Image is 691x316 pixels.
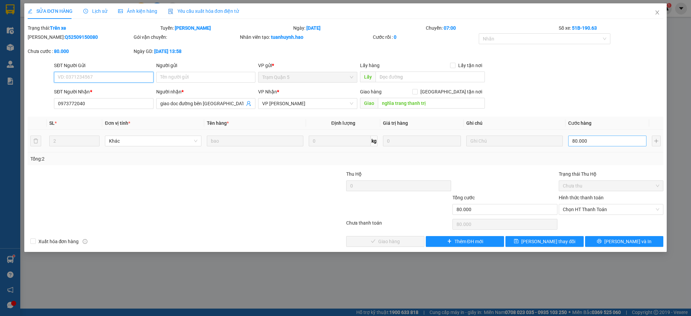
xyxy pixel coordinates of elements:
[418,88,485,95] span: [GEOGRAPHIC_DATA] tận nơi
[426,236,504,247] button: plusThêm ĐH mới
[246,101,251,106] span: user-add
[360,63,380,68] span: Lấy hàng
[50,25,66,31] b: Trên xe
[49,120,55,126] span: SL
[360,89,382,94] span: Giao hàng
[505,236,584,247] button: save[PERSON_NAME] thay đổi
[54,62,153,69] div: SĐT Người Gửi
[154,49,182,54] b: [DATE] 13:58
[271,34,303,40] b: tuanhuynh.hao
[373,33,478,41] div: Cước rồi :
[559,195,604,200] label: Hình thức thanh toán
[572,25,597,31] b: 51B-190.63
[464,117,565,130] th: Ghi chú
[30,155,267,163] div: Tổng: 2
[597,239,602,244] span: printer
[346,171,362,177] span: Thu Hộ
[156,88,255,95] div: Người nhận
[652,136,661,146] button: plus
[118,8,157,14] span: Ảnh kiện hàng
[306,25,321,31] b: [DATE]
[376,71,485,82] input: Dọc đường
[514,239,519,244] span: save
[521,238,575,245] span: [PERSON_NAME] thay đổi
[175,25,211,31] b: [PERSON_NAME]
[109,136,197,146] span: Khác
[383,120,408,126] span: Giá trị hàng
[160,24,292,32] div: Tuyến:
[207,120,229,126] span: Tên hàng
[293,24,425,32] div: Ngày:
[383,136,461,146] input: 0
[36,238,82,245] span: Xuất hóa đơn hàng
[54,49,69,54] b: 80.000
[558,24,664,32] div: Số xe:
[118,9,123,13] span: picture
[83,9,88,13] span: clock-circle
[648,3,667,22] button: Close
[65,34,98,40] b: Q52509150080
[105,120,130,126] span: Đơn vị tính
[360,71,376,82] span: Lấy
[394,34,396,40] b: 0
[168,9,173,14] img: icon
[346,236,424,247] button: checkGiao hàng
[134,48,239,55] div: Ngày GD:
[134,33,239,41] div: Gói vận chuyển:
[466,136,563,146] input: Ghi Chú
[28,48,133,55] div: Chưa cước :
[655,10,660,15] span: close
[452,195,475,200] span: Tổng cước
[454,238,483,245] span: Thêm ĐH mới
[30,136,41,146] button: delete
[360,98,378,109] span: Giao
[28,33,133,41] div: [PERSON_NAME]:
[371,136,378,146] span: kg
[168,8,239,14] span: Yêu cầu xuất hóa đơn điện tử
[585,236,663,247] button: printer[PERSON_NAME] và In
[559,170,664,178] div: Trạng thái Thu Hộ
[156,62,255,69] div: Người gửi
[455,62,485,69] span: Lấy tận nơi
[447,239,452,244] span: plus
[563,181,660,191] span: Chưa thu
[258,62,357,69] div: VP gửi
[604,238,652,245] span: [PERSON_NAME] và In
[207,136,303,146] input: VD: Bàn, Ghế
[240,33,371,41] div: Nhân viên tạo:
[563,204,660,214] span: Chọn HT Thanh Toán
[27,24,160,32] div: Trạng thái:
[258,89,277,94] span: VP Nhận
[28,8,73,14] span: SỬA ĐƠN HÀNG
[345,219,452,231] div: Chưa thanh toán
[54,88,153,95] div: SĐT Người Nhận
[444,25,456,31] b: 07:00
[262,98,353,109] span: VP Bạc Liêu
[425,24,558,32] div: Chuyến:
[262,72,353,82] span: Trạm Quận 5
[28,9,32,13] span: edit
[568,120,591,126] span: Cước hàng
[83,8,107,14] span: Lịch sử
[378,98,485,109] input: Dọc đường
[331,120,355,126] span: Định lượng
[83,239,87,244] span: info-circle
